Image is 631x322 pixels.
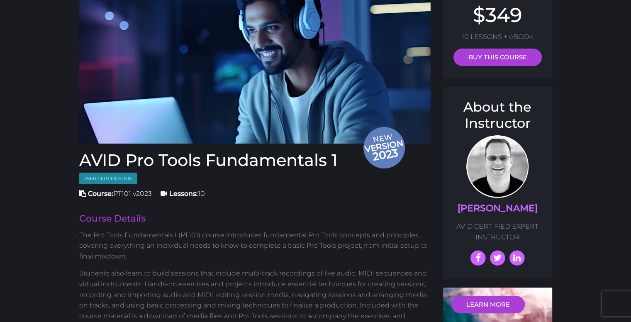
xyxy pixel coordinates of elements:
[79,214,431,223] h2: Course Details
[88,190,113,198] strong: Course:
[453,49,542,66] a: BUY THIS COURSE
[363,144,407,165] span: 2023
[363,132,407,164] span: New
[79,173,137,185] span: User Certification
[161,190,205,198] span: 10
[79,152,431,168] h1: AVID Pro Tools Fundamentals 1
[79,230,431,262] p: The Pro Tools Fundamentals I (PT101) course introduces fundamental Pro Tools concepts and princip...
[79,190,152,198] span: PT101 v2023
[169,190,198,198] strong: Lessons:
[451,221,544,242] p: AVID CERTIFIED EXPERT INSTRUCTOR
[451,296,525,313] a: LEARN MORE
[451,5,544,25] h2: $349
[458,202,538,214] a: [PERSON_NAME]
[451,32,544,42] p: 10 LESSONS + eBOOK
[466,135,529,198] img: AVID Expert Instructor, Professor Scott Beckett profile photo
[363,140,404,151] span: version
[451,99,544,131] h3: About the Instructor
